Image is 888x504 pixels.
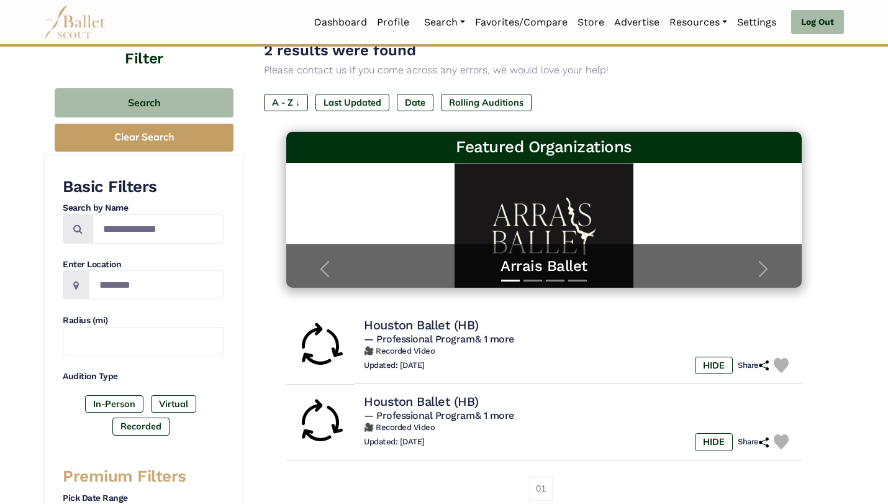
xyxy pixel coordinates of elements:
[738,437,769,447] h6: Share
[364,393,479,410] h4: Houston Ballet (HB)
[529,476,553,501] a: 01
[151,395,196,413] label: Virtual
[695,357,733,374] label: HIDE
[364,360,425,371] h6: Updated: [DATE]
[475,333,514,345] a: & 1 more
[364,423,792,433] h6: 🎥 Recorded Video
[63,314,224,327] h4: Radius (mi)
[372,9,414,35] a: Profile
[441,94,532,111] label: Rolling Auditions
[93,214,224,244] input: Search by names...
[609,9,664,35] a: Advertise
[63,202,224,214] h4: Search by Name
[309,9,372,35] a: Dashboard
[364,346,792,357] h6: 🎥 Recorded Video
[55,124,233,152] button: Clear Search
[695,433,733,451] label: HIDE
[299,257,789,276] a: Arrais Ballet
[264,94,308,111] label: A - Z ↓
[296,398,345,447] img: Rolling Audition
[264,42,416,59] span: 2 results were found
[546,273,564,288] button: Slide 3
[296,321,345,371] img: Rolling Audition
[296,137,792,158] h3: Featured Organizations
[732,9,781,35] a: Settings
[529,476,560,501] nav: Page navigation example
[364,333,514,345] span: — Professional Program
[470,9,573,35] a: Favorites/Compare
[419,9,470,35] a: Search
[475,410,514,421] a: & 1 more
[264,62,824,78] p: Please contact us if you come across any errors, we would love your help!
[63,370,224,383] h4: Audition Type
[397,94,433,111] label: Date
[364,437,425,447] h6: Updated: [DATE]
[85,395,143,413] label: In-Person
[315,94,389,111] label: Last Updated
[664,9,732,35] a: Resources
[523,273,542,288] button: Slide 2
[364,317,479,333] h4: Houston Ballet (HB)
[501,273,520,288] button: Slide 1
[89,270,224,300] input: Location
[112,418,170,435] label: Recorded
[573,9,609,35] a: Store
[791,10,844,35] a: Log Out
[738,360,769,371] h6: Share
[63,259,224,271] h4: Enter Location
[568,273,587,288] button: Slide 4
[63,466,224,487] h3: Premium Filters
[364,410,514,421] span: — Professional Program
[55,88,233,117] button: Search
[63,176,224,198] h3: Basic Filters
